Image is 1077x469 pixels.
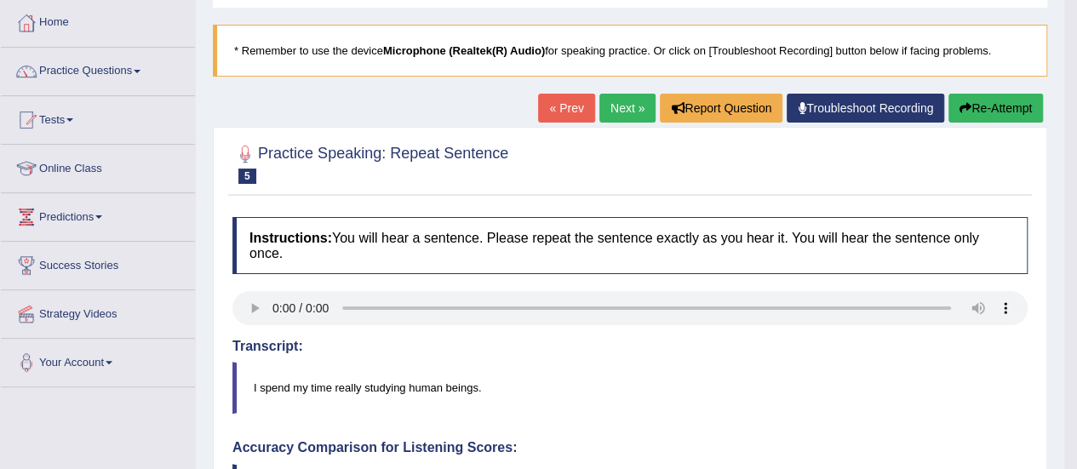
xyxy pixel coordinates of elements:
[1,290,195,333] a: Strategy Videos
[383,44,545,57] b: Microphone (Realtek(R) Audio)
[1,339,195,381] a: Your Account
[238,169,256,184] span: 5
[1,96,195,139] a: Tests
[232,141,508,184] h2: Practice Speaking: Repeat Sentence
[1,242,195,284] a: Success Stories
[232,339,1028,354] h4: Transcript:
[1,48,195,90] a: Practice Questions
[232,440,1028,455] h4: Accuracy Comparison for Listening Scores:
[599,94,656,123] a: Next »
[787,94,944,123] a: Troubleshoot Recording
[660,94,782,123] button: Report Question
[232,362,1028,414] blockquote: I spend my time really studying human beings.
[249,231,332,245] b: Instructions:
[1,145,195,187] a: Online Class
[232,217,1028,274] h4: You will hear a sentence. Please repeat the sentence exactly as you hear it. You will hear the se...
[538,94,594,123] a: « Prev
[1,193,195,236] a: Predictions
[213,25,1047,77] blockquote: * Remember to use the device for speaking practice. Or click on [Troubleshoot Recording] button b...
[948,94,1043,123] button: Re-Attempt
